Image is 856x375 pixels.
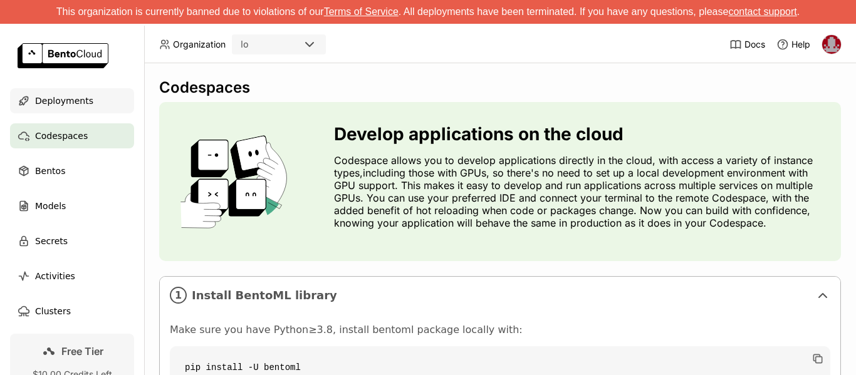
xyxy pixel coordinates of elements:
p: Codespace allows you to develop applications directly in the cloud, with access a variety of inst... [334,154,831,229]
div: lo [241,38,248,51]
span: Free Tier [61,345,103,357]
span: Secrets [35,234,68,249]
img: cover onboarding [169,135,304,229]
a: Secrets [10,229,134,254]
span: Codespaces [35,128,88,143]
a: Docs [729,38,765,51]
a: Models [10,193,134,218]
span: Models [35,198,66,213]
a: contact support [728,6,796,17]
div: Codespaces [159,78,841,97]
a: Terms of Service [324,6,399,17]
span: Organization [173,39,226,50]
a: Activities [10,264,134,289]
div: Help [776,38,810,51]
div: 1Install BentoML library [160,277,840,314]
h3: Develop applications on the cloud [334,124,831,144]
a: Deployments [10,88,134,113]
p: Make sure you have Python≥3.8, install bentoml package locally with: [170,324,830,336]
a: Clusters [10,299,134,324]
span: Install BentoML library [192,289,810,302]
span: Activities [35,269,75,284]
span: Deployments [35,93,93,108]
a: Bentos [10,158,134,183]
span: Docs [744,39,765,50]
i: 1 [170,287,187,304]
span: Help [791,39,810,50]
span: Clusters [35,304,71,319]
input: Selected lo. [249,39,251,51]
img: ryu olo [822,35,841,54]
a: Codespaces [10,123,134,148]
img: logo [18,43,108,68]
span: Bentos [35,163,65,178]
